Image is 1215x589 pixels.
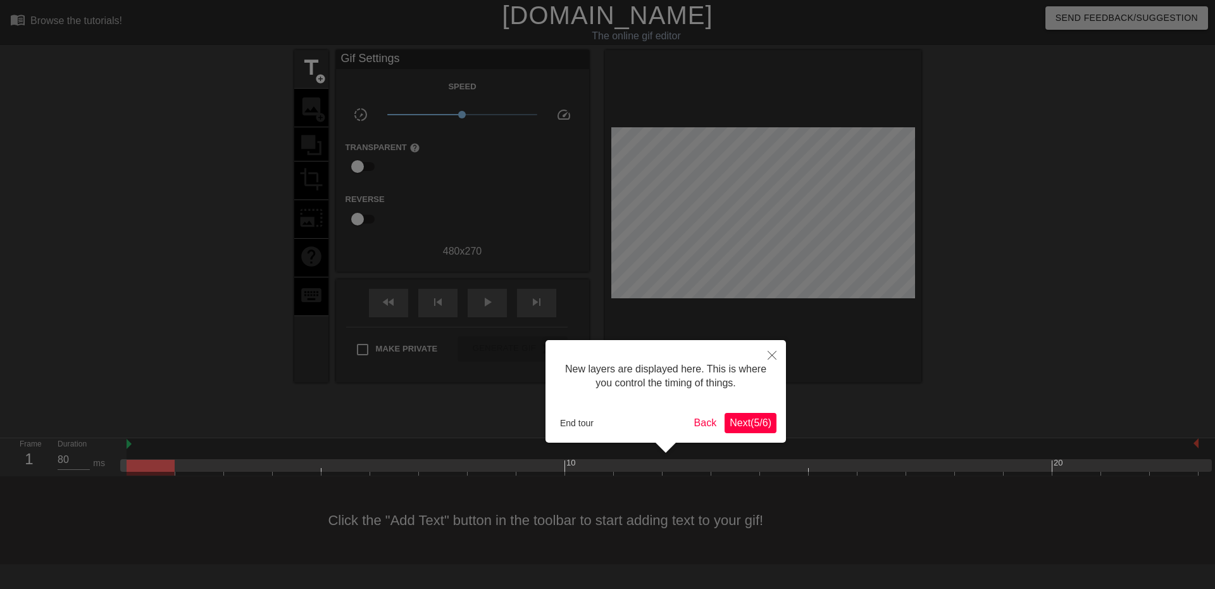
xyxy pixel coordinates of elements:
[730,417,771,428] span: Next ( 5 / 6 )
[555,414,599,433] button: End tour
[555,350,776,403] div: New layers are displayed here. This is where you control the timing of things.
[725,413,776,433] button: Next
[758,340,786,369] button: Close
[689,413,722,433] button: Back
